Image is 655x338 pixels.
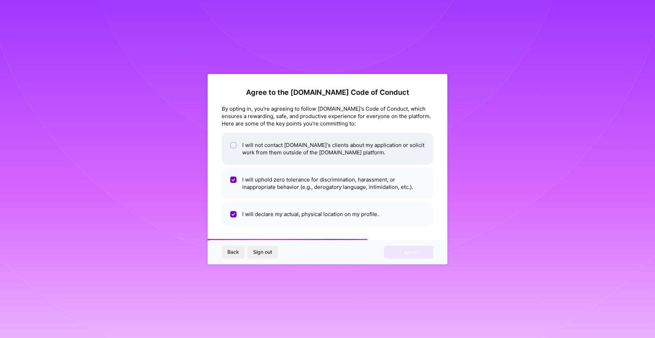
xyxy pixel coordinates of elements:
[222,167,433,199] li: I will uphold zero tolerance for discrimination, harassment, or inappropriate behavior (e.g., der...
[247,246,278,258] button: Sign out
[222,133,433,165] li: I will not contact [DOMAIN_NAME]'s clients about my application or solicit work from them outside...
[253,248,272,256] span: Sign out
[222,202,433,226] li: I will declare my actual, physical location on my profile.
[222,105,433,127] div: By opting in, you're agreeing to follow [DOMAIN_NAME]'s Code of Conduct, which ensures a rewardin...
[227,248,239,256] span: Back
[222,88,433,97] h2: Agree to the [DOMAIN_NAME] Code of Conduct
[222,246,245,258] button: Back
